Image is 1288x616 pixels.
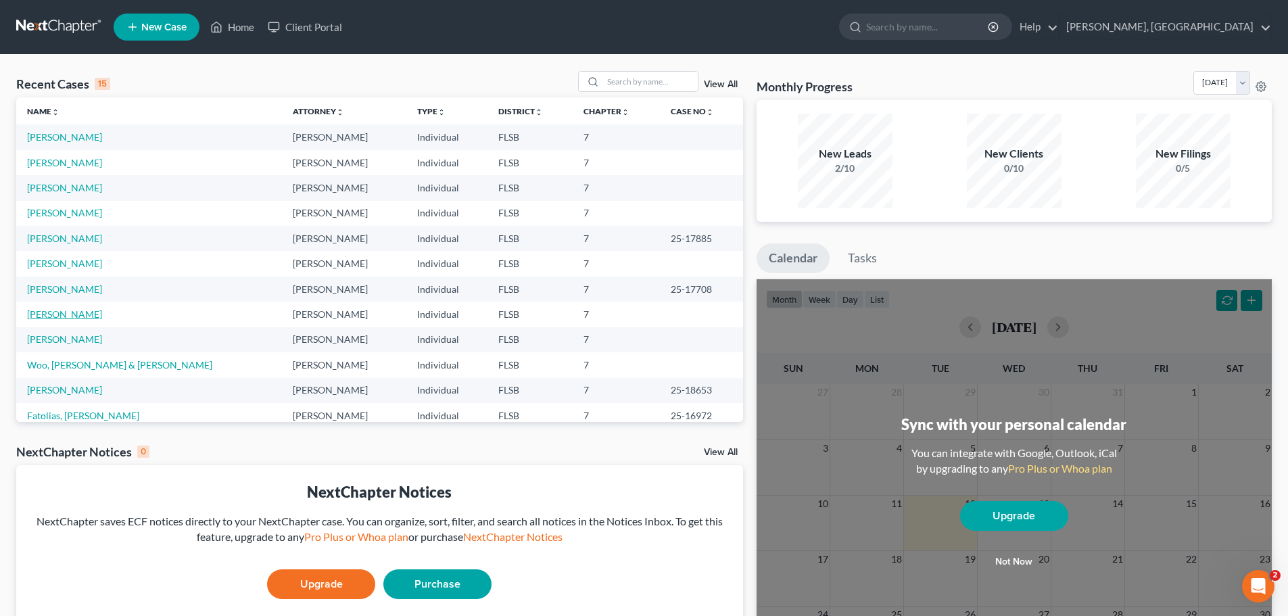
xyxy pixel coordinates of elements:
td: [PERSON_NAME] [282,251,406,276]
td: 7 [573,226,659,251]
i: unfold_more [621,108,629,116]
a: Calendar [757,243,830,273]
td: [PERSON_NAME] [282,124,406,149]
td: FLSB [487,327,573,352]
td: [PERSON_NAME] [282,226,406,251]
a: [PERSON_NAME] [27,333,102,345]
i: unfold_more [51,108,59,116]
a: Nameunfold_more [27,106,59,116]
div: New Clients [967,146,1062,162]
td: FLSB [487,352,573,377]
div: 0 [137,446,149,458]
div: Sync with your personal calendar [901,414,1126,435]
a: [PERSON_NAME] [27,258,102,269]
td: 7 [573,277,659,302]
a: Pro Plus or Whoa plan [1008,462,1112,475]
td: Individual [406,226,488,251]
i: unfold_more [706,108,714,116]
a: View All [704,448,738,457]
input: Search by name... [866,14,990,39]
td: Individual [406,327,488,352]
td: Individual [406,277,488,302]
td: Individual [406,251,488,276]
a: [PERSON_NAME] [27,283,102,295]
td: FLSB [487,251,573,276]
i: unfold_more [437,108,446,116]
a: [PERSON_NAME] [27,384,102,396]
div: NextChapter saves ECF notices directly to your NextChapter case. You can organize, sort, filter, ... [27,514,732,545]
a: [PERSON_NAME] [27,233,102,244]
td: 7 [573,327,659,352]
td: Individual [406,175,488,200]
a: Woo, [PERSON_NAME] & [PERSON_NAME] [27,359,212,371]
a: Case Nounfold_more [671,106,714,116]
a: Upgrade [960,501,1068,531]
div: 2/10 [798,162,892,175]
a: Districtunfold_more [498,106,543,116]
span: New Case [141,22,187,32]
div: You can integrate with Google, Outlook, iCal by upgrading to any [906,446,1122,477]
td: [PERSON_NAME] [282,327,406,352]
td: FLSB [487,201,573,226]
td: 25-16972 [660,403,743,428]
td: 25-18653 [660,378,743,403]
a: NextChapter Notices [463,530,563,543]
a: Purchase [383,569,492,599]
td: 25-17885 [660,226,743,251]
td: FLSB [487,226,573,251]
a: Chapterunfold_more [583,106,629,116]
td: 7 [573,124,659,149]
h3: Monthly Progress [757,78,853,95]
td: [PERSON_NAME] [282,352,406,377]
a: Help [1013,15,1058,39]
td: 7 [573,175,659,200]
div: NextChapter Notices [16,444,149,460]
div: New Filings [1136,146,1231,162]
td: Individual [406,403,488,428]
a: Pro Plus or Whoa plan [304,530,408,543]
td: Individual [406,378,488,403]
span: 2 [1270,570,1281,581]
td: Individual [406,150,488,175]
td: Individual [406,352,488,377]
div: 0/10 [967,162,1062,175]
div: NextChapter Notices [27,481,732,502]
a: [PERSON_NAME] [27,131,102,143]
a: Upgrade [267,569,375,599]
td: Individual [406,302,488,327]
a: [PERSON_NAME] [27,182,102,193]
td: FLSB [487,175,573,200]
td: 7 [573,251,659,276]
div: 0/5 [1136,162,1231,175]
td: [PERSON_NAME] [282,201,406,226]
a: Client Portal [261,15,349,39]
td: [PERSON_NAME] [282,378,406,403]
a: Fatolias, [PERSON_NAME] [27,410,139,421]
td: [PERSON_NAME] [282,175,406,200]
button: Not now [960,548,1068,575]
td: FLSB [487,124,573,149]
td: [PERSON_NAME] [282,302,406,327]
div: 15 [95,78,110,90]
td: 7 [573,302,659,327]
a: Tasks [836,243,889,273]
td: 25-17708 [660,277,743,302]
a: [PERSON_NAME], [GEOGRAPHIC_DATA] [1059,15,1271,39]
iframe: Intercom live chat [1242,570,1274,602]
i: unfold_more [535,108,543,116]
a: [PERSON_NAME] [27,157,102,168]
a: [PERSON_NAME] [27,308,102,320]
div: Recent Cases [16,76,110,92]
td: FLSB [487,403,573,428]
td: [PERSON_NAME] [282,150,406,175]
div: New Leads [798,146,892,162]
td: 7 [573,201,659,226]
td: [PERSON_NAME] [282,403,406,428]
td: [PERSON_NAME] [282,277,406,302]
a: View All [704,80,738,89]
td: Individual [406,201,488,226]
a: Typeunfold_more [417,106,446,116]
a: [PERSON_NAME] [27,207,102,218]
td: FLSB [487,378,573,403]
a: Attorneyunfold_more [293,106,344,116]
